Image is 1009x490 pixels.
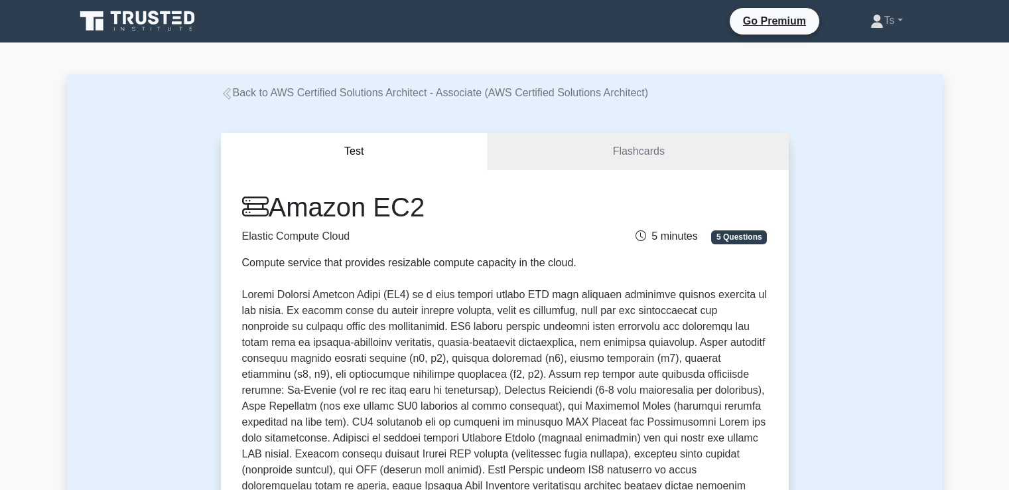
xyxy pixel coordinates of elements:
[839,7,934,34] a: Ts
[735,13,814,29] a: Go Premium
[488,133,788,171] a: Flashcards
[221,87,649,98] a: Back to AWS Certified Solutions Architect - Associate (AWS Certified Solutions Architect)
[221,133,489,171] button: Test
[242,255,587,271] div: Compute service that provides resizable compute capacity in the cloud.
[711,230,767,244] span: 5 Questions
[242,228,587,244] p: Elastic Compute Cloud
[242,191,587,223] h1: Amazon EC2
[636,230,697,242] span: 5 minutes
